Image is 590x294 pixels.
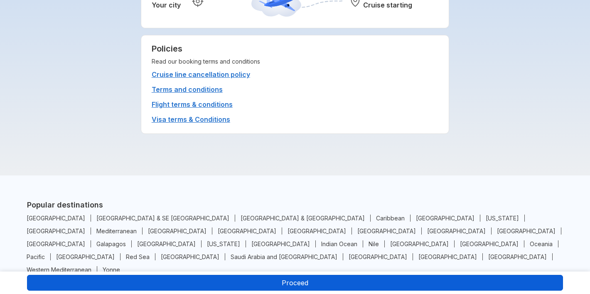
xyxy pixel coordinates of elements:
[371,215,411,222] a: Caribbean
[91,240,132,247] a: Galapagos
[492,227,561,235] a: [GEOGRAPHIC_DATA]
[202,240,246,247] a: [US_STATE]
[352,227,422,235] a: [GEOGRAPHIC_DATA]
[282,227,352,235] a: [GEOGRAPHIC_DATA]
[21,253,51,260] a: Pacific
[225,253,343,260] a: Saudi Arabia and [GEOGRAPHIC_DATA]
[21,266,97,273] a: Western Mediterranean
[524,240,558,247] a: Oceania
[21,215,91,222] a: [GEOGRAPHIC_DATA]
[455,240,524,247] a: [GEOGRAPHIC_DATA]
[385,240,455,247] a: [GEOGRAPHIC_DATA]
[132,240,202,247] a: [GEOGRAPHIC_DATA]
[152,70,443,79] a: Cruise line cancellation policy
[316,240,363,247] a: Indian Ocean
[212,227,282,235] a: [GEOGRAPHIC_DATA]
[246,240,316,247] a: [GEOGRAPHIC_DATA]
[27,200,563,209] h5: Popular destinations
[120,253,155,260] a: Red Sea
[91,215,235,222] a: [GEOGRAPHIC_DATA] & SE [GEOGRAPHIC_DATA]
[235,215,371,222] a: [GEOGRAPHIC_DATA] & [GEOGRAPHIC_DATA]
[483,253,553,260] a: [GEOGRAPHIC_DATA]
[411,215,480,222] a: [GEOGRAPHIC_DATA]
[21,227,91,235] a: [GEOGRAPHIC_DATA]
[343,253,413,260] a: [GEOGRAPHIC_DATA]
[152,85,443,94] a: Terms and conditions
[152,56,443,67] p: Read our booking terms and conditions
[422,227,492,235] a: [GEOGRAPHIC_DATA]
[155,253,225,260] a: [GEOGRAPHIC_DATA]
[91,227,143,235] a: Mediterranean
[363,240,385,247] a: Nile
[97,266,125,273] a: Yonne
[152,100,443,109] a: Flight terms & conditions
[143,227,212,235] a: [GEOGRAPHIC_DATA]
[51,253,120,260] a: [GEOGRAPHIC_DATA]
[480,215,525,222] a: [US_STATE]
[152,44,443,54] h3: Policies
[413,253,483,260] a: [GEOGRAPHIC_DATA]
[27,275,563,291] button: Proceed
[152,115,443,124] a: Visa terms & Conditions
[152,0,181,10] strong: Your city
[363,0,412,10] strong: Cruise starting
[21,240,91,247] a: [GEOGRAPHIC_DATA]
